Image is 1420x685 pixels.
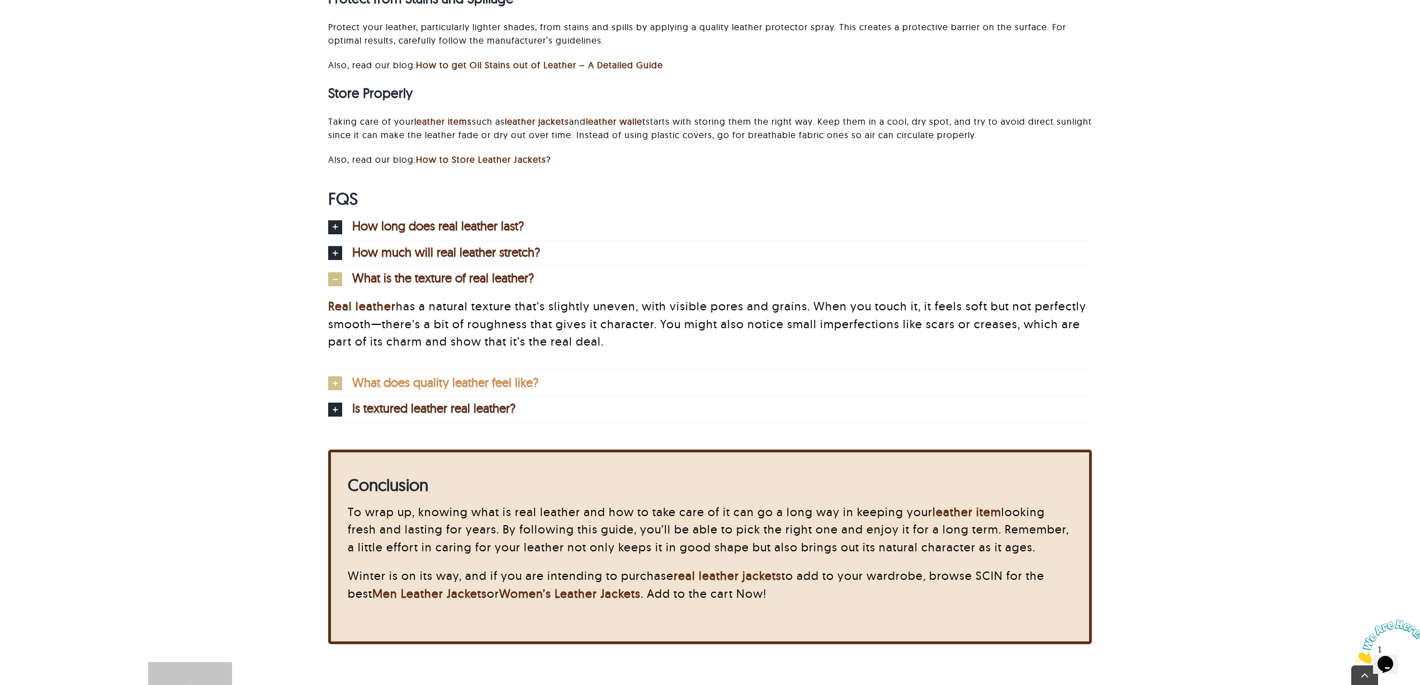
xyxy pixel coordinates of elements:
iframe: chat widget [1351,615,1420,668]
span: FQS [328,188,358,209]
span: Is textured leather real leather? [352,402,515,414]
span: What is the texture of real leather? [352,272,534,284]
a: leather jackets [505,116,569,127]
a: Is textured leather real leather? [328,396,1092,422]
a: What does quality leather feel like? [328,371,1092,396]
p: Protect your leather, particularly lighter shades, from stains and spills by applying a quality l... [328,20,1092,47]
p: has a natural texture that’s slightly uneven, with visible pores and grains. When you touch it, i... [328,297,1092,351]
a: How to Store Leather Jackets? [416,154,551,165]
span: 1 [4,4,9,14]
a: Real leather [328,299,396,313]
p: Also, read our blog: [328,153,1092,166]
img: Chat attention grabber [4,4,74,49]
p: Winter is on its way, and if you are intending to purchase to add to your wardrobe, browse SCIN f... [348,567,1073,602]
span: How long does real leather last? [352,220,524,232]
p: Taking care of your such as and starts with storing them the right way. Keep them in a cool, dry ... [328,115,1092,141]
a: real leather jackets [674,568,782,583]
a: leather wallet [586,116,646,127]
span: What does quality leather feel like? [352,376,538,389]
a: How long does real leather last? [328,214,1092,240]
a: How to get Oil Stains out of Leather – A Detailed Guide [416,59,663,70]
strong: Conclusion [348,474,428,495]
p: Also, read our blog: [328,58,1092,72]
a: Women’s Leather Jackets [499,586,641,601]
span: How much will real leather stretch? [352,246,540,258]
strong: Store Properly [328,84,413,101]
a: What is the texture of real leather? [328,266,1092,292]
a: Men Leather Jackets [372,586,487,601]
a: leather item [933,504,1001,519]
a: How much will real leather stretch? [328,240,1092,266]
p: To wrap up, knowing what is real leather and how to take care of it can go a long way in keeping ... [348,503,1073,556]
a: leather items [414,116,472,127]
